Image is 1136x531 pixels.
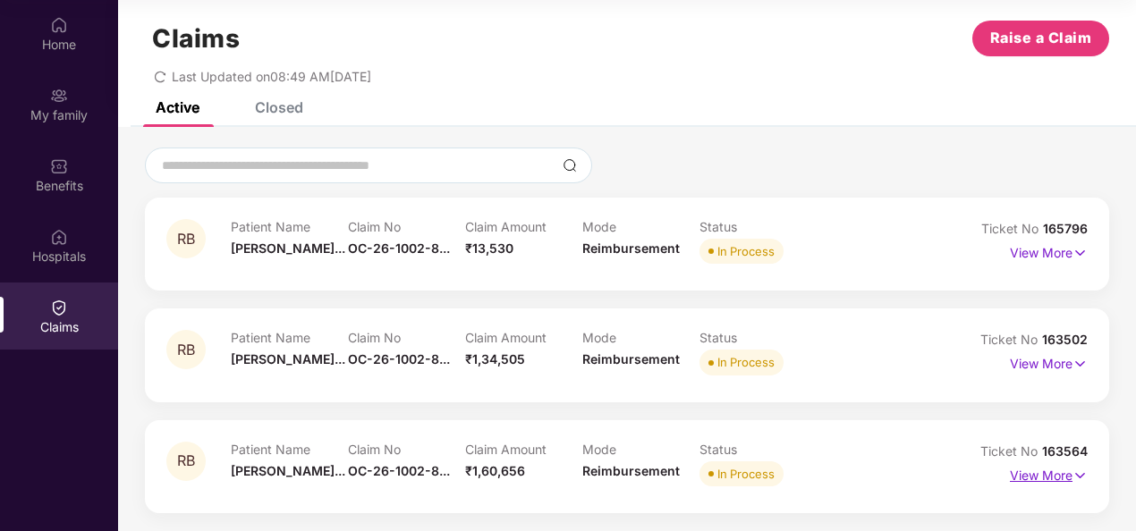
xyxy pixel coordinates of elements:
span: redo [154,69,166,84]
div: Closed [255,98,303,116]
img: svg+xml;base64,PHN2ZyBpZD0iQ2xhaW0iIHhtbG5zPSJodHRwOi8vd3d3LnczLm9yZy8yMDAwL3N2ZyIgd2lkdGg9IjIwIi... [50,299,68,316]
span: Reimbursement [582,463,680,478]
span: RB [177,453,195,468]
button: Raise a Claim [972,21,1109,56]
span: 165796 [1043,221,1088,236]
span: ₹1,60,656 [465,463,525,478]
img: svg+xml;base64,PHN2ZyBpZD0iU2VhcmNoLTMyeDMyIiB4bWxucz0iaHR0cDovL3d3dy53My5vcmcvMjAwMC9zdmciIHdpZH... [563,158,577,173]
span: Reimbursement [582,351,680,367]
span: RB [177,232,195,247]
img: svg+xml;base64,PHN2ZyBpZD0iSG9tZSIgeG1sbnM9Imh0dHA6Ly93d3cudzMub3JnLzIwMDAvc3ZnIiB3aWR0aD0iMjAiIG... [50,16,68,34]
p: Claim Amount [465,442,582,457]
p: Claim Amount [465,330,582,345]
p: Patient Name [231,330,348,345]
span: ₹1,34,505 [465,351,525,367]
p: View More [1010,461,1088,485]
span: [PERSON_NAME]... [231,463,345,478]
span: Reimbursement [582,240,680,256]
p: Claim No [348,330,465,345]
p: Claim No [348,219,465,234]
span: OC-26-1002-8... [348,463,450,478]
img: svg+xml;base64,PHN2ZyB4bWxucz0iaHR0cDovL3d3dy53My5vcmcvMjAwMC9zdmciIHdpZHRoPSIxNyIgaGVpZ2h0PSIxNy... [1072,466,1088,485]
p: Status [699,219,817,234]
p: View More [1010,239,1088,263]
h1: Claims [152,23,240,54]
img: svg+xml;base64,PHN2ZyB4bWxucz0iaHR0cDovL3d3dy53My5vcmcvMjAwMC9zdmciIHdpZHRoPSIxNyIgaGVpZ2h0PSIxNy... [1072,354,1088,374]
p: Status [699,330,817,345]
span: Last Updated on 08:49 AM[DATE] [172,69,371,84]
img: svg+xml;base64,PHN2ZyBpZD0iSG9zcGl0YWxzIiB4bWxucz0iaHR0cDovL3d3dy53My5vcmcvMjAwMC9zdmciIHdpZHRoPS... [50,228,68,246]
div: Active [156,98,199,116]
p: Claim Amount [465,219,582,234]
img: svg+xml;base64,PHN2ZyB3aWR0aD0iMjAiIGhlaWdodD0iMjAiIHZpZXdCb3g9IjAgMCAyMCAyMCIgZmlsbD0ibm9uZSIgeG... [50,87,68,105]
span: 163502 [1042,332,1088,347]
p: Mode [582,442,699,457]
p: Patient Name [231,219,348,234]
span: 163564 [1042,443,1088,459]
img: svg+xml;base64,PHN2ZyB4bWxucz0iaHR0cDovL3d3dy53My5vcmcvMjAwMC9zdmciIHdpZHRoPSIxNyIgaGVpZ2h0PSIxNy... [1072,243,1088,263]
img: svg+xml;base64,PHN2ZyBpZD0iQmVuZWZpdHMiIHhtbG5zPSJodHRwOi8vd3d3LnczLm9yZy8yMDAwL3N2ZyIgd2lkdGg9Ij... [50,157,68,175]
p: Status [699,442,817,457]
span: ₹13,530 [465,240,513,256]
span: Raise a Claim [990,27,1092,49]
span: OC-26-1002-8... [348,351,450,367]
p: Mode [582,219,699,234]
div: In Process [717,353,775,371]
p: Claim No [348,442,465,457]
span: Ticket No [980,443,1042,459]
span: Ticket No [981,221,1043,236]
span: OC-26-1002-8... [348,240,450,256]
p: View More [1010,350,1088,374]
span: RB [177,342,195,358]
span: [PERSON_NAME]... [231,351,345,367]
p: Patient Name [231,442,348,457]
div: In Process [717,465,775,483]
div: In Process [717,242,775,260]
span: [PERSON_NAME]... [231,240,345,256]
span: Ticket No [980,332,1042,347]
p: Mode [582,330,699,345]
